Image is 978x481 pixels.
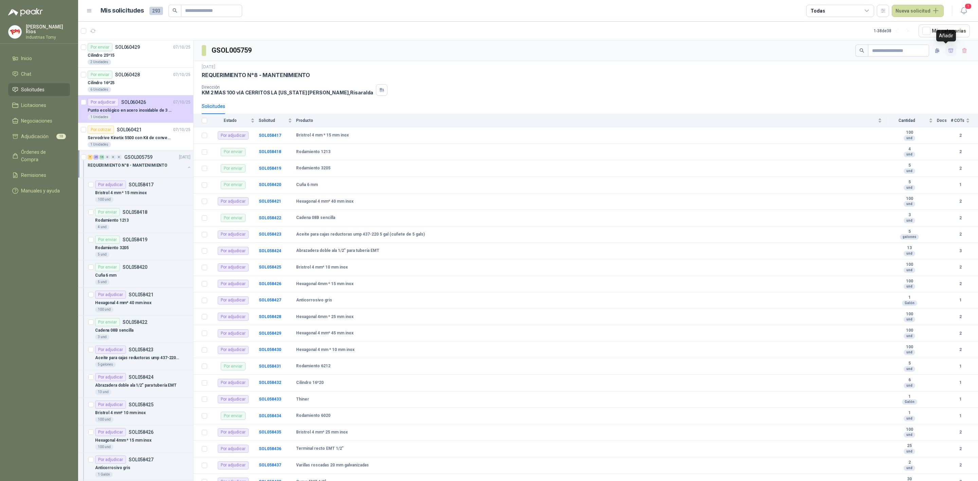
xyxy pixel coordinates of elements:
[296,380,324,386] b: Cilindro 16*20
[202,64,215,70] p: [DATE]
[259,118,287,123] span: Solicitud
[259,265,281,270] b: SOL058425
[8,83,70,96] a: Solicitudes
[259,281,281,286] b: SOL058426
[218,263,249,272] div: Por adjudicar
[951,413,970,419] b: 1
[211,118,249,123] span: Estado
[951,446,970,452] b: 2
[202,90,373,95] p: KM 2 MAS 100 vIA CERRITOS LA [US_STATE] [PERSON_NAME] , Risaralda
[296,149,330,155] b: Rodamiento 1213
[124,155,152,160] p: GSOL005759
[951,396,970,403] b: 1
[886,196,933,202] b: 100
[99,155,104,160] div: 15
[88,126,114,134] div: Por cotizar
[95,382,177,389] p: Abrazadera doble ala 1/2" para tubería EMT
[8,68,70,80] a: Chat
[951,264,970,271] b: 2
[904,251,915,256] div: und
[95,417,113,422] div: 100 und
[951,198,970,205] b: 2
[951,132,970,139] b: 2
[8,169,70,182] a: Remisiones
[259,463,281,467] a: SOL058437
[202,85,373,90] p: Dirección
[259,166,281,171] a: SOL058419
[886,279,933,284] b: 100
[886,212,933,218] b: 3
[904,135,915,141] div: und
[951,215,970,221] b: 2
[95,208,120,216] div: Por enviar
[904,333,915,339] div: und
[259,248,281,253] a: SOL058424
[218,428,249,437] div: Por adjudicar
[78,95,193,123] a: Por adjudicarSOL06042607/10/25 Punto ecológico en acero inoxidable de 3 puestos, con capacidad pa...
[259,364,281,369] b: SOL058431
[95,190,147,196] p: Bristrol 4 mm * 15 mm inox
[111,155,116,160] div: 0
[8,52,70,65] a: Inicio
[21,148,64,163] span: Órdenes de Compra
[78,343,193,370] a: Por adjudicarSOL058423Aceite para cajas reductoras ump 437-220 5 gal (cuñete de 5 gals)5 galones
[218,280,249,288] div: Por adjudicar
[95,300,151,306] p: Hexagonal 4 mm* 40 mm inox
[218,379,249,387] div: Por adjudicar
[259,430,281,434] b: SOL058435
[78,425,193,453] a: Por adjudicarSOL058426Hexagonal 4mm * 15 mm inox100 und
[202,103,225,110] div: Solicitudes
[56,134,66,139] span: 10
[259,298,281,302] a: SOL058427
[951,314,970,320] b: 2
[95,444,113,450] div: 100 und
[259,446,281,451] b: SOL058436
[904,201,915,207] div: und
[95,355,180,361] p: Aceite para cajas reductoras ump 437-220 5 gal (cuñete de 5 gals)
[93,155,98,160] div: 25
[218,313,249,321] div: Por adjudicar
[8,25,21,38] img: Company Logo
[21,187,60,195] span: Manuales y ayuda
[21,117,52,125] span: Negociaciones
[259,216,281,220] a: SOL058422
[173,72,191,78] p: 07/10/25
[211,114,259,127] th: Estado
[95,291,126,299] div: Por adjudicar
[886,410,933,416] b: 1
[115,72,140,77] p: SOL060428
[95,252,109,257] div: 5 und
[296,248,379,254] b: Abrazadera doble ala 1/2" para tubería EMT
[886,312,933,317] b: 100
[886,262,933,267] b: 100
[78,453,193,480] a: Por adjudicarSOL058427Anticorrosivo gris1 Galón
[95,197,113,202] div: 100 und
[951,118,964,123] span: # COTs
[951,330,970,337] b: 2
[123,237,147,242] p: SOL058419
[296,430,348,435] b: Bristrol 4 mm* 25 mm inox
[8,130,70,143] a: Adjudicación10
[95,318,120,326] div: Por enviar
[886,180,933,185] b: 5
[296,298,332,303] b: Anticorrosivo gris
[221,214,246,222] div: Por enviar
[218,461,249,469] div: Por adjudicar
[88,155,93,160] div: 7
[221,181,246,189] div: Por enviar
[212,45,253,56] h3: GSOL005759
[21,86,44,93] span: Solicitudes
[95,181,126,189] div: Por adjudicar
[886,377,933,383] b: 6
[88,153,192,175] a: 7 25 15 0 0 0 GSOL005759[DATE] REQUERIMIENTO N°8 - MANTENIMIENTO
[886,147,933,152] b: 4
[296,215,335,221] b: Cadena 08B sencilla
[129,347,153,352] p: SOL058423
[874,25,913,36] div: 1 - 38 de 38
[951,347,970,353] b: 2
[259,314,281,319] b: SOL058428
[937,114,951,127] th: Docs
[88,43,112,51] div: Por enviar
[902,300,917,306] div: Galón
